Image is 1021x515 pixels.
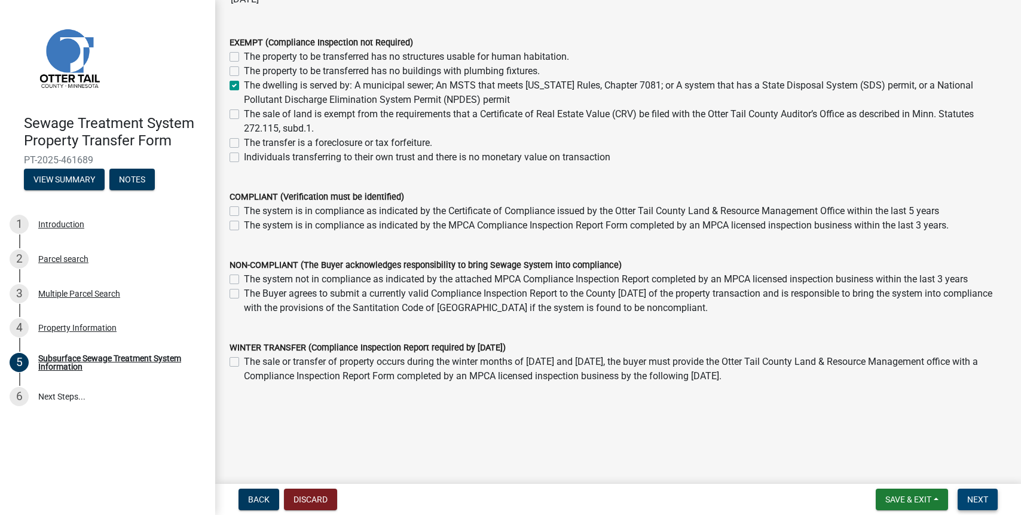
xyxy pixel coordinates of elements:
[10,353,29,372] div: 5
[109,169,155,190] button: Notes
[244,136,432,150] label: The transfer is a foreclosure or tax forfeiture.
[244,355,1007,383] label: The sale or transfer of property occurs during the winter months of [DATE] and [DATE], the buyer ...
[244,272,968,287] label: The system not in compliance as indicated by the attached MPCA Compliance Inspection Report compl...
[248,495,270,504] span: Back
[244,204,939,218] label: The system is in compliance as indicated by the Certificate of Compliance issued by the Otter Tai...
[244,78,1007,107] label: The dwelling is served by: A municipal sewer; An MSTS that meets [US_STATE] Rules, Chapter 7081; ...
[244,150,610,164] label: Individuals transferring to their own trust and there is no monetary value on transaction
[230,39,413,47] label: EXEMPT (Compliance Inspection not Required)
[38,220,84,228] div: Introduction
[967,495,988,504] span: Next
[24,13,114,102] img: Otter Tail County, Minnesota
[24,169,105,190] button: View Summary
[10,318,29,337] div: 4
[24,115,206,150] h4: Sewage Treatment System Property Transfer Form
[885,495,931,504] span: Save & Exit
[244,64,540,78] label: The property to be transferred has no buildings with plumbing fixtures.
[244,287,1007,315] label: The Buyer agrees to submit a currently valid Compliance Inspection Report to the County [DATE] of...
[284,489,337,510] button: Discard
[230,193,404,202] label: COMPLIANT (Verification must be identified)
[239,489,279,510] button: Back
[244,50,569,64] label: The property to be transferred has no structures usable for human habitation.
[230,344,506,352] label: WINTER TRANSFER (Compliance Inspection Report required by [DATE])
[10,215,29,234] div: 1
[24,175,105,185] wm-modal-confirm: Summary
[230,261,622,270] label: NON-COMPLIANT (The Buyer acknowledges responsibility to bring Sewage System into compliance)
[109,175,155,185] wm-modal-confirm: Notes
[876,489,948,510] button: Save & Exit
[10,284,29,303] div: 3
[38,324,117,332] div: Property Information
[10,249,29,269] div: 2
[38,354,196,371] div: Subsurface Sewage Treatment System Information
[38,290,120,298] div: Multiple Parcel Search
[38,255,88,263] div: Parcel search
[244,107,1007,136] label: The sale of land is exempt from the requirements that a Certificate of Real Estate Value (CRV) be...
[958,489,998,510] button: Next
[244,218,949,233] label: The system is in compliance as indicated by the MPCA Compliance Inspection Report Form completed ...
[24,154,191,166] span: PT-2025-461689
[10,387,29,406] div: 6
